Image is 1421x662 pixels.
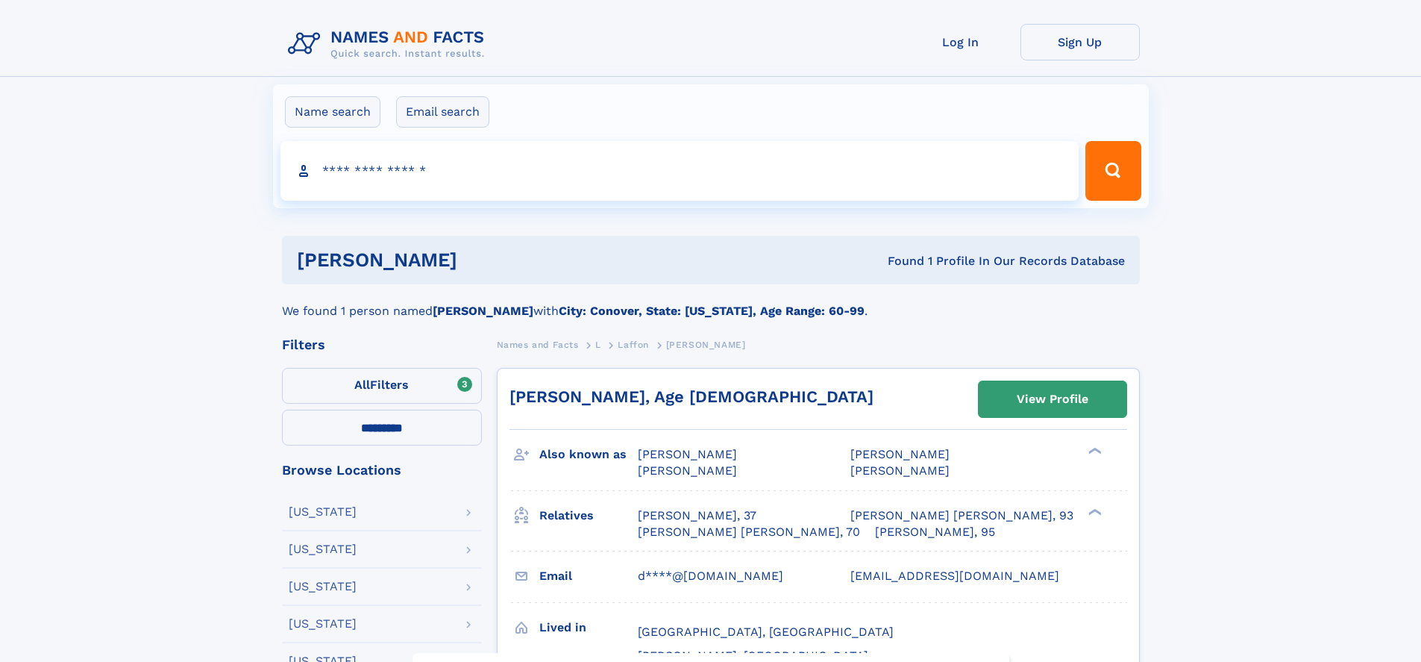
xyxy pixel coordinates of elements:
[850,463,950,478] span: [PERSON_NAME]
[559,304,865,318] b: City: Conover, State: [US_STATE], Age Range: 60-99
[595,340,601,350] span: L
[638,463,737,478] span: [PERSON_NAME]
[638,447,737,461] span: [PERSON_NAME]
[1085,446,1102,456] div: ❯
[396,96,489,128] label: Email search
[638,625,894,639] span: [GEOGRAPHIC_DATA], [GEOGRAPHIC_DATA]
[354,378,370,392] span: All
[282,24,497,64] img: Logo Names and Facts
[282,368,482,404] label: Filters
[539,503,638,528] h3: Relatives
[1085,141,1141,201] button: Search Button
[539,442,638,467] h3: Also known as
[1085,507,1102,516] div: ❯
[497,335,579,354] a: Names and Facts
[850,508,1073,524] a: [PERSON_NAME] [PERSON_NAME], 93
[638,508,756,524] a: [PERSON_NAME], 37
[618,335,649,354] a: Laffon
[289,506,357,518] div: [US_STATE]
[1020,24,1140,60] a: Sign Up
[901,24,1020,60] a: Log In
[289,618,357,630] div: [US_STATE]
[509,387,873,406] a: [PERSON_NAME], Age [DEMOGRAPHIC_DATA]
[850,569,1059,583] span: [EMAIL_ADDRESS][DOMAIN_NAME]
[289,581,357,593] div: [US_STATE]
[282,338,482,352] div: Filters
[850,447,950,461] span: [PERSON_NAME]
[672,253,1125,269] div: Found 1 Profile In Our Records Database
[875,524,995,540] a: [PERSON_NAME], 95
[979,381,1126,417] a: View Profile
[282,284,1140,320] div: We found 1 person named with .
[297,251,673,269] h1: [PERSON_NAME]
[289,543,357,555] div: [US_STATE]
[282,463,482,477] div: Browse Locations
[666,340,746,350] span: [PERSON_NAME]
[433,304,533,318] b: [PERSON_NAME]
[280,141,1079,201] input: search input
[539,615,638,640] h3: Lived in
[595,335,601,354] a: L
[1017,382,1088,416] div: View Profile
[638,524,860,540] a: [PERSON_NAME] [PERSON_NAME], 70
[285,96,380,128] label: Name search
[539,563,638,589] h3: Email
[618,340,649,350] span: Laffon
